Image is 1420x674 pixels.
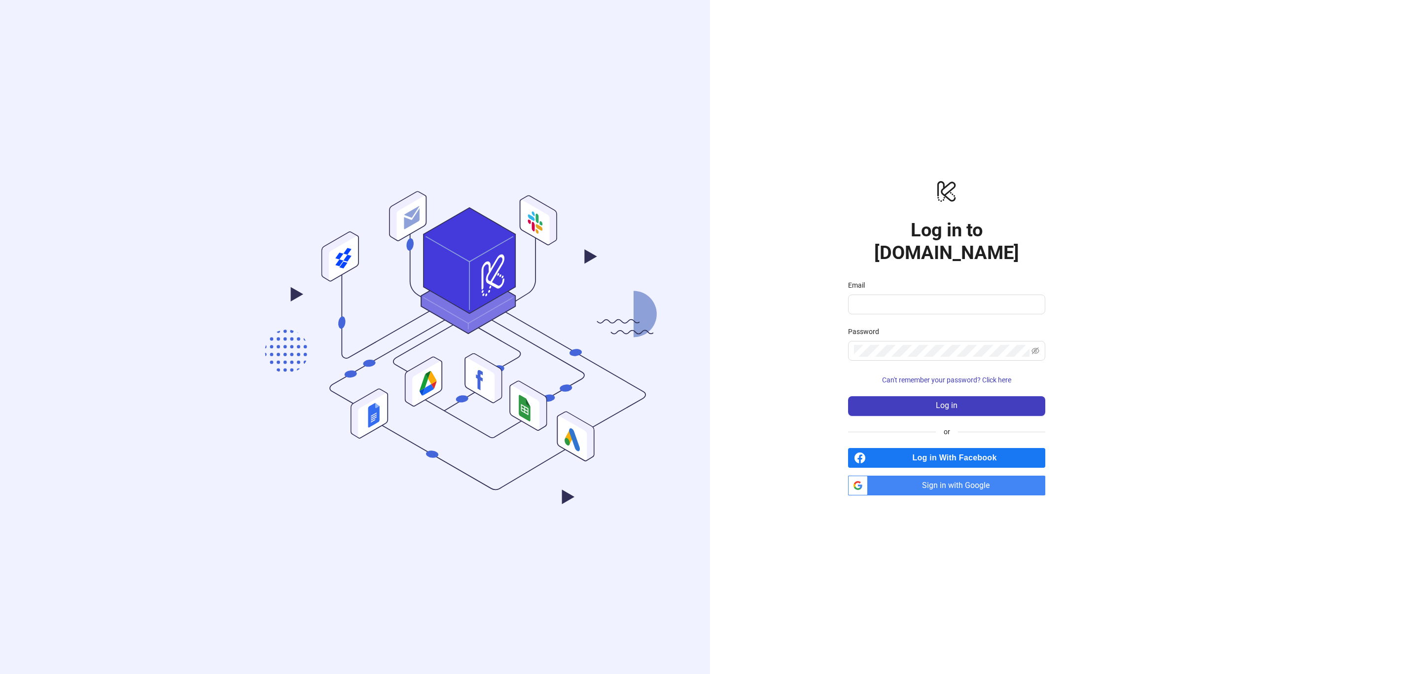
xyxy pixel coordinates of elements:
span: Log in [936,401,958,410]
a: Log in With Facebook [848,448,1045,468]
button: Can't remember your password? Click here [848,373,1045,388]
input: Email [854,299,1037,310]
input: Password [854,345,1029,357]
a: Can't remember your password? Click here [848,376,1045,384]
span: eye-invisible [1031,347,1039,355]
h1: Log in to [DOMAIN_NAME] [848,219,1045,264]
label: Password [848,326,886,337]
span: Sign in with Google [872,476,1045,495]
label: Email [848,280,871,291]
a: Sign in with Google [848,476,1045,495]
span: or [936,426,958,437]
span: Can't remember your password? Click here [882,376,1011,384]
span: Log in With Facebook [870,448,1045,468]
button: Log in [848,396,1045,416]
